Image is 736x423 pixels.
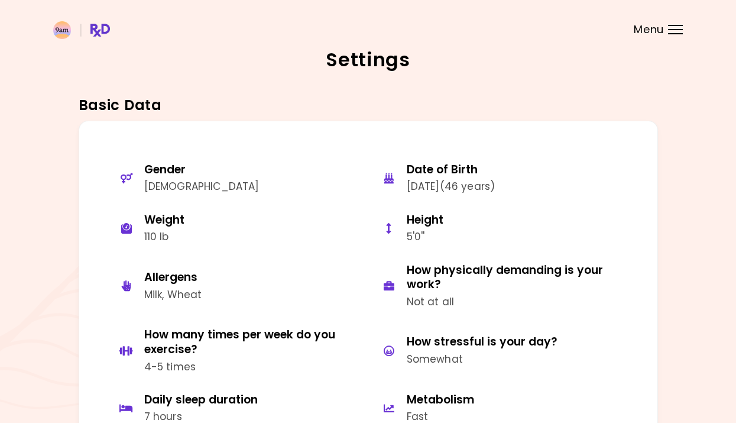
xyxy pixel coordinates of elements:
[144,163,260,177] div: Gender
[53,50,683,69] h2: Settings
[106,204,368,254] button: Weight110 lb
[407,335,557,350] div: How stressful is your day?
[144,270,202,285] div: Allergens
[144,179,260,195] div: [DEMOGRAPHIC_DATA]
[634,24,664,35] span: Menu
[144,213,184,228] div: Weight
[144,359,359,375] div: 4-5 times
[407,179,495,195] div: [DATE] ( 46 years )
[407,263,622,292] div: How physically demanding is your work?
[106,254,368,319] button: AllergensMilk, Wheat
[368,154,631,204] button: Date of Birth[DATE](46 years)
[407,229,443,245] div: 5'0''
[144,229,184,245] div: 110 lb
[79,96,658,115] h3: Basic Data
[106,319,368,384] button: How many times per week do you exercise?4-5 times
[407,163,495,177] div: Date of Birth
[407,351,557,367] div: Somewhat
[144,287,202,303] div: Milk, Wheat
[368,254,631,319] button: How physically demanding is your work?Not at all
[368,319,631,384] button: How stressful is your day?Somewhat
[144,328,359,357] div: How many times per week do you exercise?
[407,393,474,408] div: Metabolism
[368,204,631,254] button: Height5'0''
[53,21,110,39] img: RxDiet
[106,154,368,204] button: Gender[DEMOGRAPHIC_DATA]
[407,294,622,310] div: Not at all
[407,213,443,228] div: Height
[144,393,258,408] div: Daily sleep duration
